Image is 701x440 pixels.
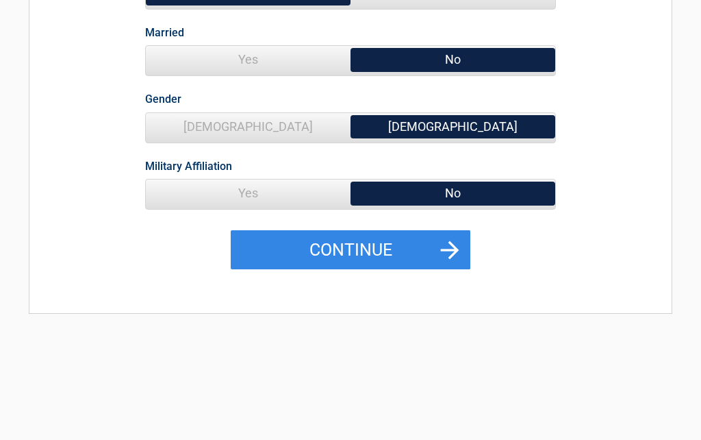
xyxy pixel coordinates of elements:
[145,23,184,42] label: Married
[145,90,181,108] label: Gender
[146,46,350,73] span: Yes
[350,180,555,207] span: No
[145,157,232,175] label: Military Affiliation
[231,230,470,270] button: Continue
[350,113,555,140] span: [DEMOGRAPHIC_DATA]
[146,180,350,207] span: Yes
[146,113,350,140] span: [DEMOGRAPHIC_DATA]
[350,46,555,73] span: No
